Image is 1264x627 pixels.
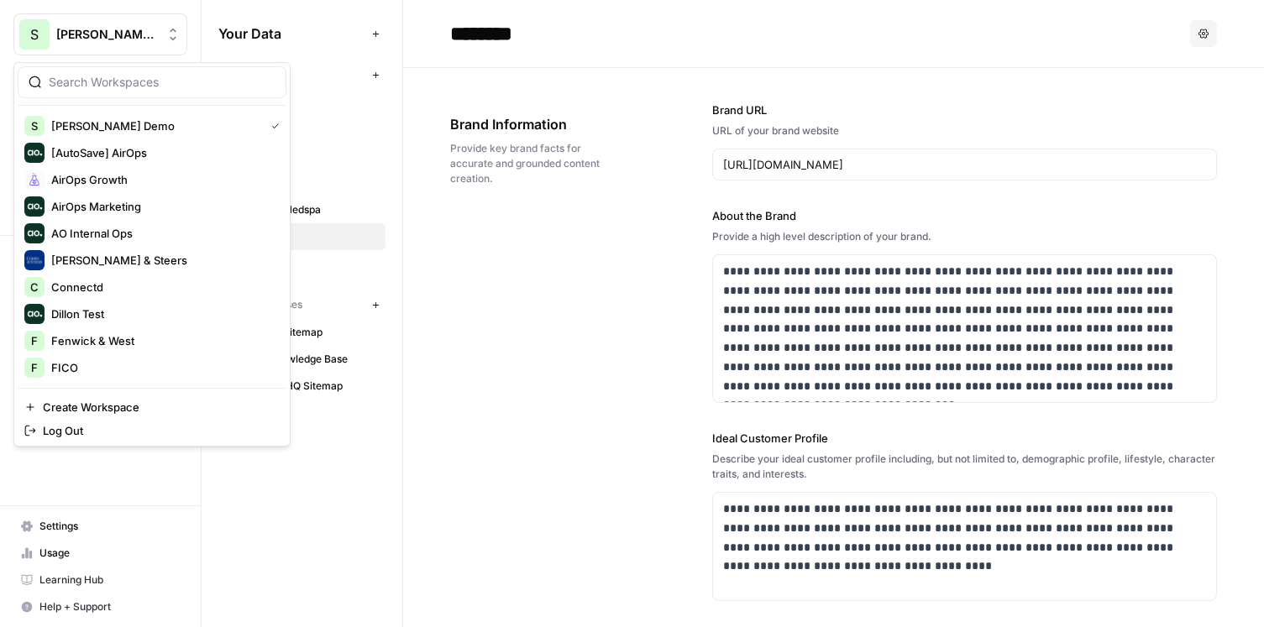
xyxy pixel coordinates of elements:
[723,156,1206,173] input: www.sundaysoccer.com
[712,452,1217,482] div: Describe your ideal customer profile including, but not limited to, demographic profile, lifestyl...
[51,118,258,134] span: [PERSON_NAME] Demo
[56,26,158,43] span: [PERSON_NAME] Demo
[450,114,618,134] span: Brand Information
[244,175,378,191] span: Gong
[244,202,378,217] span: LightRx Medspa
[49,74,275,91] input: Search Workspaces
[51,198,273,215] span: AirOps Marketing
[218,24,365,44] span: Your Data
[51,252,273,269] span: [PERSON_NAME] & Steers
[218,116,385,143] a: Fenwick
[39,599,180,614] span: Help + Support
[712,207,1217,224] label: About the Brand
[218,89,385,116] a: AirOps
[24,223,45,243] img: AO Internal Ops Logo
[218,250,385,277] a: Numeral
[51,306,273,322] span: Dillon Test
[24,170,45,190] img: AirOps Growth Logo
[712,123,1217,138] div: URL of your brand website
[31,359,38,376] span: F
[31,118,38,134] span: S
[712,102,1217,118] label: Brand URL
[244,95,378,110] span: AirOps
[13,593,187,620] button: Help + Support
[13,62,291,447] div: Workspace: Shanil Demo
[24,304,45,324] img: Dillon Test Logo
[39,546,180,561] span: Usage
[712,229,1217,244] div: Provide a high level description of your brand.
[244,352,378,367] span: New Knowledge Base
[51,359,273,376] span: FICO
[39,519,180,534] span: Settings
[218,223,385,250] a: LiveFlow
[244,122,378,137] span: Fenwick
[24,196,45,217] img: AirOps Marketing Logo
[244,325,378,340] span: LightRx Sitemap
[30,24,39,44] span: S
[218,196,385,223] a: LightRx Medspa
[244,379,378,394] span: NumeralHQ Sitemap
[450,141,618,186] span: Provide key brand facts for accurate and grounded content creation.
[13,540,187,567] a: Usage
[218,143,385,170] a: Fergus
[13,13,187,55] button: Workspace: Shanil Demo
[51,144,273,161] span: [AutoSave] AirOps
[218,373,385,400] a: NumeralHQ Sitemap
[18,419,286,442] a: Log Out
[18,395,286,419] a: Create Workspace
[43,422,273,439] span: Log Out
[218,170,385,196] a: Gong
[244,256,378,271] span: Numeral
[31,332,38,349] span: F
[51,279,273,295] span: Connectd
[13,567,187,593] a: Learning Hub
[24,143,45,163] img: [AutoSave] AirOps Logo
[30,279,39,295] span: C
[13,513,187,540] a: Settings
[218,346,385,373] a: New Knowledge Base
[51,225,273,242] span: AO Internal Ops
[24,250,45,270] img: Cohen & Steers Logo
[244,149,378,164] span: Fergus
[43,399,273,415] span: Create Workspace
[39,572,180,588] span: Learning Hub
[244,229,378,244] span: LiveFlow
[218,319,385,346] a: LightRx Sitemap
[51,332,273,349] span: Fenwick & West
[51,171,273,188] span: AirOps Growth
[712,430,1217,447] label: Ideal Customer Profile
